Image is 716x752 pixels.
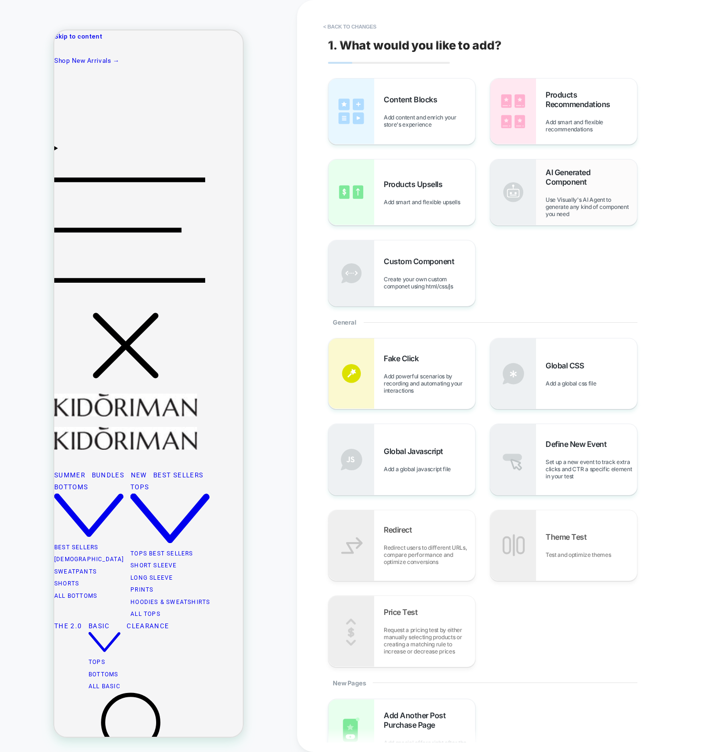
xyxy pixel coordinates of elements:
[546,551,616,558] span: Test and optimize themes
[384,373,475,394] span: Add powerful scenarios by recording and automating your interactions
[384,465,456,473] span: Add a global javascript file
[384,544,475,565] span: Redirect users to different URLs, compare performance and optimize conversions
[546,458,637,480] span: Set up a new event to track extra clicks and CTR a specific element in your test
[34,592,66,623] a: Basic
[384,607,422,617] span: Price Test
[328,38,501,52] span: 1. What would you like to add?
[34,653,66,659] a: All Basic
[76,580,106,587] a: All Tops
[77,441,93,448] a: New
[384,276,475,290] span: Create your own custom componet using html/css/js
[76,568,156,575] a: Hoodies & Sweatshirts
[546,439,611,449] span: Define New Event
[384,257,459,266] span: Custom Component
[34,641,64,647] a: Bottoms
[546,90,637,109] span: Products Recommendations
[546,168,637,187] span: AI Generated Component
[546,532,591,542] span: Theme Test
[384,95,442,104] span: Content Blocks
[384,446,448,456] span: Global Javascript
[76,532,122,538] a: Short Sleeve
[76,556,99,563] a: Prints
[384,711,475,730] span: Add Another Post Purchase Page
[546,361,588,370] span: Global CSS
[384,114,475,128] span: Add content and enrich your store's experience
[34,592,56,599] span: Basic
[99,441,149,448] a: Best Sellers
[384,354,423,363] span: Fake Click
[76,453,156,514] a: Tops
[34,628,51,635] a: Tops
[328,667,637,699] div: New Pages
[38,441,70,448] a: Bundles
[384,198,465,206] span: Add smart and flexible upsells
[76,544,119,551] a: Long Sleeve
[72,592,115,599] a: Clearance
[76,453,95,460] span: Tops
[384,626,475,655] span: Request a pricing test by either manually selecting products or creating a matching rule to incre...
[384,525,417,534] span: Redirect
[318,19,381,34] button: < Back to changes
[328,307,637,338] div: General
[384,179,447,189] span: Products Upsells
[546,119,637,133] span: Add smart and flexible recommendations
[76,520,139,526] a: Tops Best Sellers
[546,196,637,218] span: Use Visually's AI Agent to generate any kind of component you need
[546,380,601,387] span: Add a global css file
